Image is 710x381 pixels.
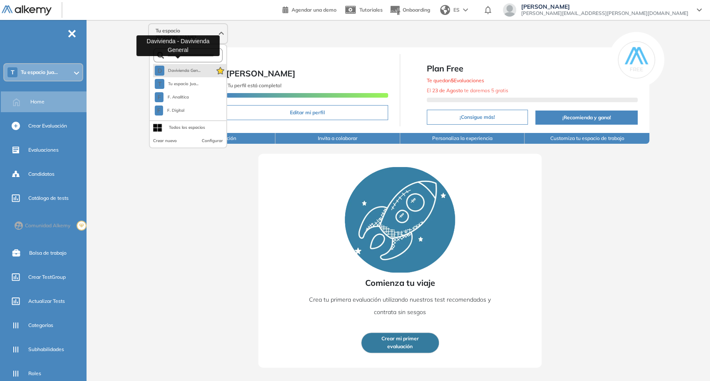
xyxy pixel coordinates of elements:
span: Categorías [28,322,53,329]
p: Crea tu primera evaluación utilizando nuestros test recomendados y contrata sin sesgos [299,293,500,318]
span: Home [30,98,45,106]
span: Tu espacio [PERSON_NAME] [156,27,217,41]
span: [PERSON_NAME] [226,68,295,79]
span: Crear TestGroup [28,273,66,281]
button: Invita a colaborar [275,133,400,144]
span: [PERSON_NAME] [521,3,688,10]
button: Configurar [202,138,223,144]
img: Rocket [345,167,455,273]
b: 5 [451,77,454,84]
span: Tu espacio Jua... [168,81,198,87]
span: T [11,69,15,76]
button: Editar mi perfil [226,105,388,120]
span: ES [453,6,460,14]
span: Crear Evaluación [28,122,67,130]
span: F [157,107,161,114]
span: Agendar una demo [292,7,336,13]
span: Catálogo de tests [28,194,69,202]
span: El te daremos 5 gratis [427,87,508,93]
img: world [440,5,450,15]
button: DDavivienda Gen... [155,66,200,76]
span: Onboarding [403,7,430,13]
span: Tu espacio Jua... [21,69,58,76]
span: Actualizar Tests [28,297,65,305]
span: Comienza tu viaje [365,277,435,289]
span: [PERSON_NAME][EMAIL_ADDRESS][PERSON_NAME][DOMAIN_NAME] [521,10,688,17]
button: Crear nuevo [153,138,177,144]
img: arrow [463,8,468,12]
button: Onboarding [389,1,430,19]
button: Customiza tu espacio de trabajo [524,133,649,144]
span: Subhabilidades [28,346,64,353]
span: ¡Tu perfil está completo! [226,82,282,88]
span: Te quedan Evaluaciones [427,77,484,84]
span: Davivienda Gen... [168,67,200,74]
button: FF. Digital [155,106,185,116]
button: ¡Consigue más! [427,110,528,125]
span: F. Analítica [167,94,189,101]
span: Candidatos [28,170,54,178]
b: 23 de Agosto [432,87,463,93]
span: Crear mi primer [381,335,419,343]
div: Todos los espacios [169,124,205,131]
img: Logo [2,5,52,16]
button: FF. Analítica [155,92,189,102]
span: Bolsa de trabajo [29,249,67,257]
a: Agendar una demo [282,4,336,14]
button: ¡Recomienda y gana! [535,111,638,125]
button: TTu espacio Jua... [155,79,198,89]
span: Roles [28,370,41,377]
span: D [158,67,162,74]
span: Tutoriales [359,7,383,13]
span: evaluación [387,343,413,351]
span: F [158,94,161,101]
div: Davivienda - Davivienda General [136,35,220,56]
span: Evaluaciones [28,146,59,154]
button: Crear mi primerevaluación [361,332,439,353]
span: F. Digital [166,107,185,114]
span: Plan Free [427,62,638,75]
button: Personaliza la experiencia [400,133,525,144]
span: T [158,81,161,87]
